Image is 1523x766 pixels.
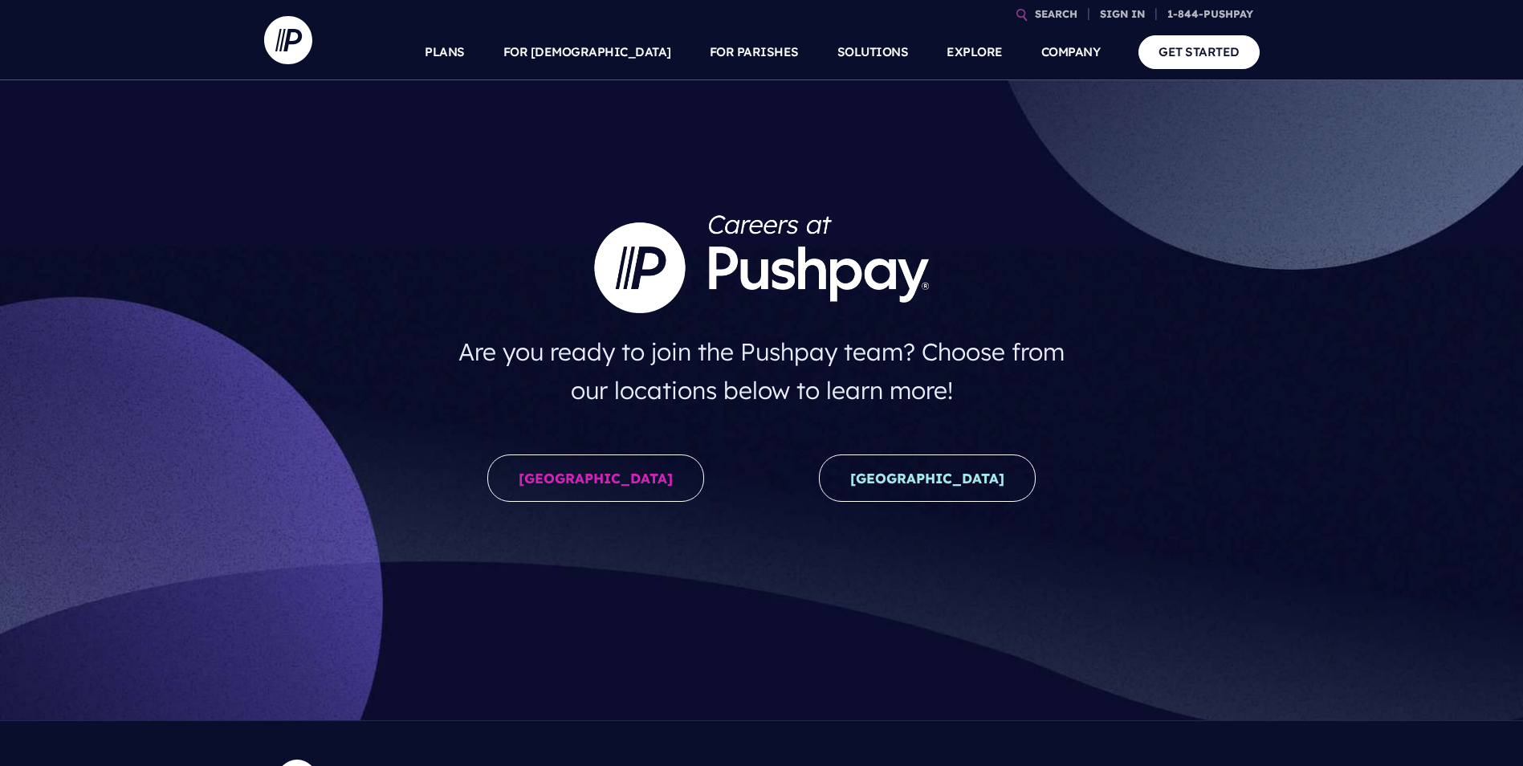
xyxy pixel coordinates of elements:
a: SOLUTIONS [837,24,909,80]
a: PLANS [425,24,465,80]
a: [GEOGRAPHIC_DATA] [819,454,1036,502]
a: FOR [DEMOGRAPHIC_DATA] [503,24,671,80]
a: COMPANY [1041,24,1101,80]
a: GET STARTED [1138,35,1260,68]
h4: Are you ready to join the Pushpay team? Choose from our locations below to learn more! [442,326,1081,416]
a: FOR PARISHES [710,24,799,80]
a: EXPLORE [947,24,1003,80]
a: [GEOGRAPHIC_DATA] [487,454,704,502]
